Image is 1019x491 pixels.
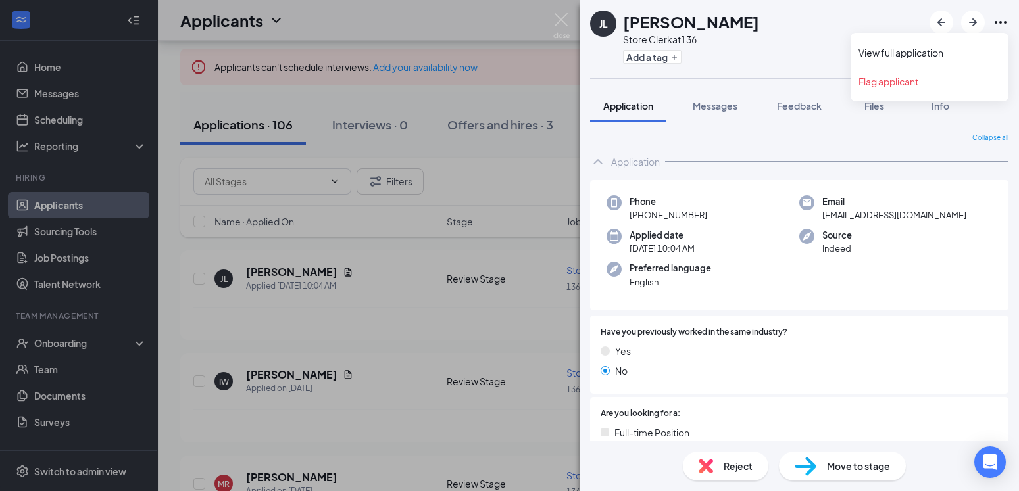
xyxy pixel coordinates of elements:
span: Source [822,229,852,242]
span: English [630,275,711,289]
span: Yes [615,344,631,358]
span: Full-time Position [614,425,689,440]
span: Preferred language [630,262,711,275]
span: Files [864,100,884,112]
span: Are you looking for a: [601,408,680,420]
button: PlusAdd a tag [623,50,682,64]
h1: [PERSON_NAME] [623,11,759,33]
button: ArrowRight [961,11,985,34]
span: Applied date [630,229,695,242]
span: Info [932,100,949,112]
svg: ArrowLeftNew [933,14,949,30]
svg: Ellipses [993,14,1008,30]
span: Feedback [777,100,822,112]
span: [EMAIL_ADDRESS][DOMAIN_NAME] [822,208,966,222]
svg: Plus [670,53,678,61]
span: Move to stage [827,459,890,473]
span: Collapse all [972,133,1008,143]
div: Open Intercom Messenger [974,446,1006,478]
span: Have you previously worked in the same industry? [601,326,787,339]
button: ArrowLeftNew [930,11,953,34]
span: Email [822,195,966,208]
span: [PHONE_NUMBER] [630,208,707,222]
span: No [615,363,628,378]
span: Indeed [822,242,852,255]
div: Store Clerk at 136 [623,33,759,46]
span: Reject [724,459,753,473]
div: JL [599,17,608,30]
span: Messages [693,100,737,112]
div: Application [611,155,660,168]
svg: ArrowRight [965,14,981,30]
span: [DATE] 10:04 AM [630,242,695,255]
svg: ChevronUp [590,154,606,170]
span: Application [603,100,653,112]
span: Phone [630,195,707,208]
a: View full application [858,46,1001,59]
